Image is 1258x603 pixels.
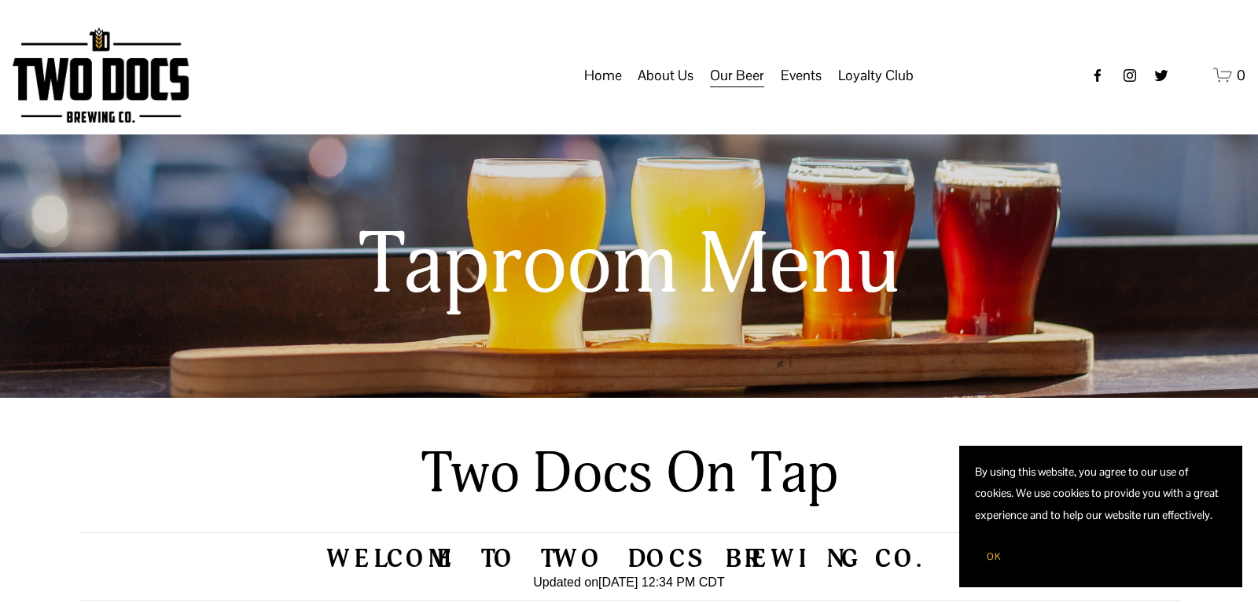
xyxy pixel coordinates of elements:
[361,439,898,509] h2: Two Docs On Tap
[975,542,1013,572] button: OK
[781,62,822,89] span: Events
[987,550,1001,563] span: OK
[710,61,764,90] a: folder dropdown
[1122,68,1138,83] a: instagram-unauth
[638,62,693,89] span: About Us
[838,61,914,90] a: folder dropdown
[533,575,598,589] span: Updated on
[1153,68,1169,83] a: twitter-unauth
[638,61,693,90] a: folder dropdown
[838,62,914,89] span: Loyalty Club
[1237,66,1245,84] span: 0
[216,219,1042,314] h1: Taproom Menu
[710,62,764,89] span: Our Beer
[959,446,1242,587] section: Cookie banner
[781,61,822,90] a: folder dropdown
[584,61,622,90] a: Home
[1213,65,1245,85] a: 0 items in cart
[975,461,1227,526] p: By using this website, you agree to our use of cookies. We use cookies to provide you with a grea...
[13,28,189,123] img: Two Docs Brewing Co.
[598,575,725,589] time: [DATE] 12:34 PM CDT
[79,549,1179,569] h2: Welcome to Two Docs Brewing Co.
[1090,68,1105,83] a: Facebook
